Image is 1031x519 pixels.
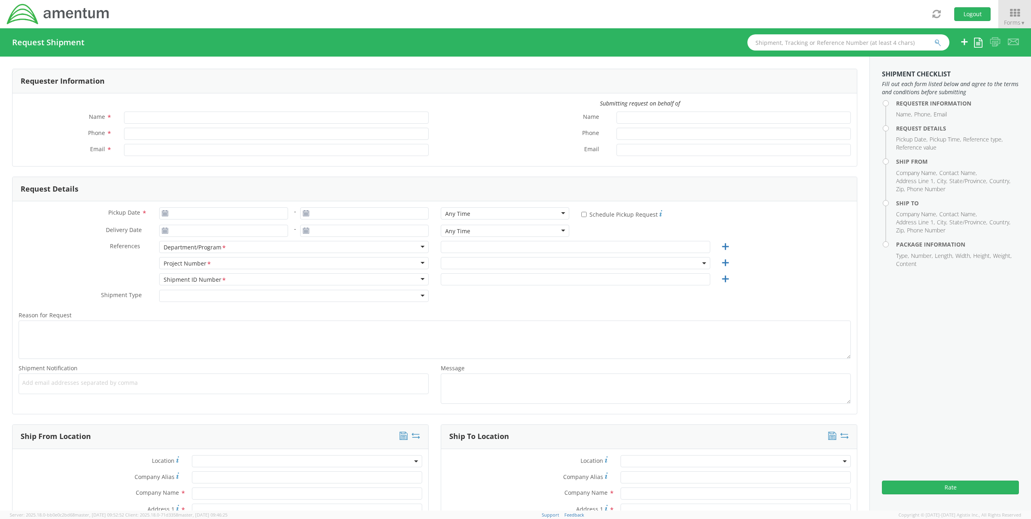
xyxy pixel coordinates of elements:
[896,200,1019,206] h4: Ship To
[178,512,227,518] span: master, [DATE] 09:46:25
[19,311,72,319] span: Reason for Request
[989,218,1010,226] li: Country
[441,364,465,372] span: Message
[882,71,1019,78] h3: Shipment Checklist
[882,80,1019,96] span: Fill out each form listed below and agree to the terms and conditions before submitting
[954,7,991,21] button: Logout
[939,169,977,177] li: Contact Name
[90,145,105,153] span: Email
[125,512,227,518] span: Client: 2025.18.0-71d3358
[896,260,917,268] li: Content
[563,473,603,481] span: Company Alias
[949,177,987,185] li: State/Province
[907,185,945,193] li: Phone Number
[896,125,1019,131] h4: Request Details
[75,512,124,518] span: master, [DATE] 09:52:52
[896,241,1019,247] h4: Package Information
[581,212,587,217] input: Schedule Pickup Request
[12,38,84,47] h4: Request Shipment
[582,129,599,138] span: Phone
[747,34,949,51] input: Shipment, Tracking or Reference Number (at least 4 chars)
[896,143,936,152] li: Reference value
[449,432,509,441] h3: Ship To Location
[147,505,175,513] span: Address 1
[22,379,425,387] span: Add email addresses separated by comma
[934,110,947,118] li: Email
[993,252,1012,260] li: Weight
[911,252,933,260] li: Number
[896,110,912,118] li: Name
[21,432,91,441] h3: Ship From Location
[896,135,928,143] li: Pickup Date
[445,210,470,218] div: Any Time
[949,218,987,226] li: State/Province
[914,110,932,118] li: Phone
[896,185,905,193] li: Zip
[21,77,105,85] h3: Requester Information
[576,505,603,513] span: Address 1
[164,259,212,268] div: Project Number
[896,169,937,177] li: Company Name
[937,218,947,226] li: City
[583,113,599,122] span: Name
[973,252,991,260] li: Height
[896,210,937,218] li: Company Name
[101,291,142,300] span: Shipment Type
[445,227,470,235] div: Any Time
[135,473,175,481] span: Company Alias
[896,226,905,234] li: Zip
[564,512,584,518] a: Feedback
[896,252,909,260] li: Type
[110,242,140,250] span: References
[600,99,680,107] i: Submitting request on behalf of
[108,209,140,216] span: Pickup Date
[581,209,662,219] label: Schedule Pickup Request
[564,489,608,496] span: Company Name
[1004,19,1025,26] span: Forms
[19,364,78,372] span: Shipment Notification
[164,276,227,284] div: Shipment ID Number
[907,226,945,234] li: Phone Number
[89,113,105,120] span: Name
[937,177,947,185] li: City
[989,177,1010,185] li: Country
[896,218,935,226] li: Address Line 1
[1020,19,1025,26] span: ▼
[152,457,175,464] span: Location
[882,481,1019,494] button: Rate
[898,512,1021,518] span: Copyright © [DATE]-[DATE] Agistix Inc., All Rights Reserved
[930,135,961,143] li: Pickup Time
[955,252,971,260] li: Width
[6,3,110,25] img: dyn-intl-logo-049831509241104b2a82.png
[10,512,124,518] span: Server: 2025.18.0-bb0e0c2bd68
[136,489,179,496] span: Company Name
[88,129,105,137] span: Phone
[935,252,953,260] li: Length
[164,243,227,252] div: Department/Program
[542,512,559,518] a: Support
[896,177,935,185] li: Address Line 1
[963,135,1003,143] li: Reference type
[896,158,1019,165] h4: Ship From
[584,145,599,154] span: Email
[21,185,78,193] h3: Request Details
[581,457,603,464] span: Location
[896,100,1019,106] h4: Requester Information
[106,226,142,235] span: Delivery Date
[939,210,977,218] li: Contact Name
